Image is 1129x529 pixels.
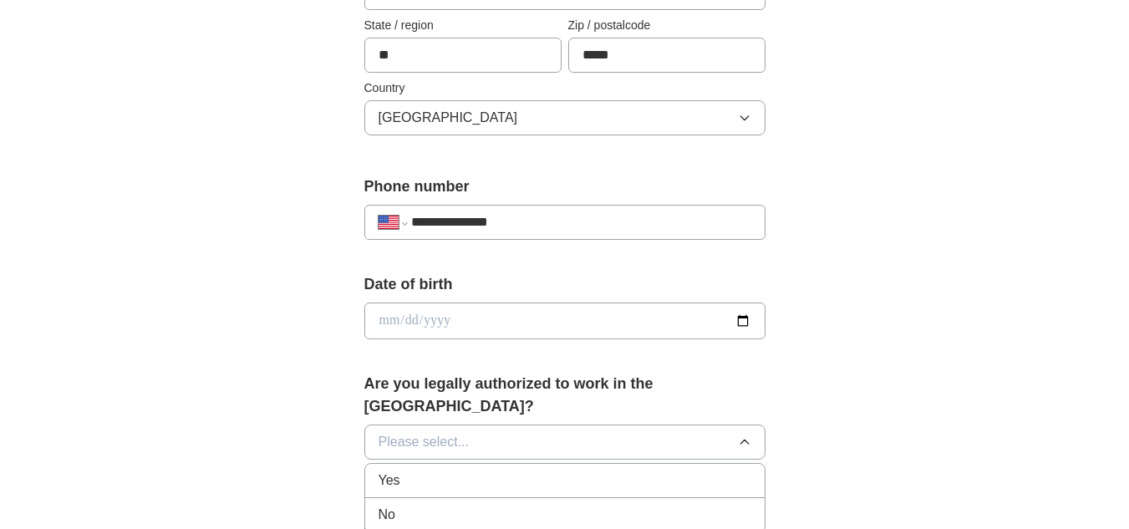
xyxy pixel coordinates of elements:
[379,471,400,491] span: Yes
[379,108,518,128] span: [GEOGRAPHIC_DATA]
[364,175,765,198] label: Phone number
[379,505,395,525] span: No
[364,273,765,296] label: Date of birth
[364,79,765,97] label: Country
[364,373,765,418] label: Are you legally authorized to work in the [GEOGRAPHIC_DATA]?
[364,17,562,34] label: State / region
[364,425,765,460] button: Please select...
[364,100,765,135] button: [GEOGRAPHIC_DATA]
[568,17,765,34] label: Zip / postalcode
[379,432,470,452] span: Please select...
